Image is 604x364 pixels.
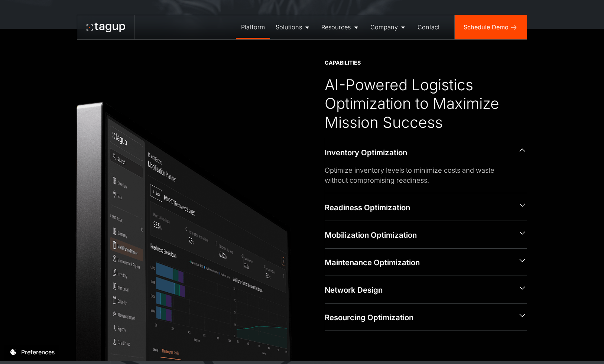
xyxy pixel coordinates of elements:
[276,23,302,32] div: Solutions
[241,23,265,32] div: Platform
[412,15,445,39] a: Contact
[418,23,440,32] div: Contact
[325,202,512,213] div: Readiness Optimization
[236,15,270,39] a: Platform
[325,59,361,66] div: CAPABILITIES
[365,15,412,39] a: Company
[325,312,512,323] div: Resourcing Optimization
[325,76,527,132] div: AI-Powered Logistics Optimization to Maximize Mission Success
[325,230,512,240] div: Mobilization Optimization
[455,15,527,39] a: Schedule Demo
[270,15,316,39] a: Solutions
[370,23,398,32] div: Company
[321,23,351,32] div: Resources
[21,348,55,357] div: Preferences
[325,165,515,185] div: Optimize inventory levels to minimize costs and waste without compromising readiness.
[464,23,509,32] div: Schedule Demo
[325,285,512,295] div: Network Design
[325,257,512,268] div: Maintenance Optimization
[316,15,365,39] a: Resources
[325,147,512,158] div: Inventory Optimization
